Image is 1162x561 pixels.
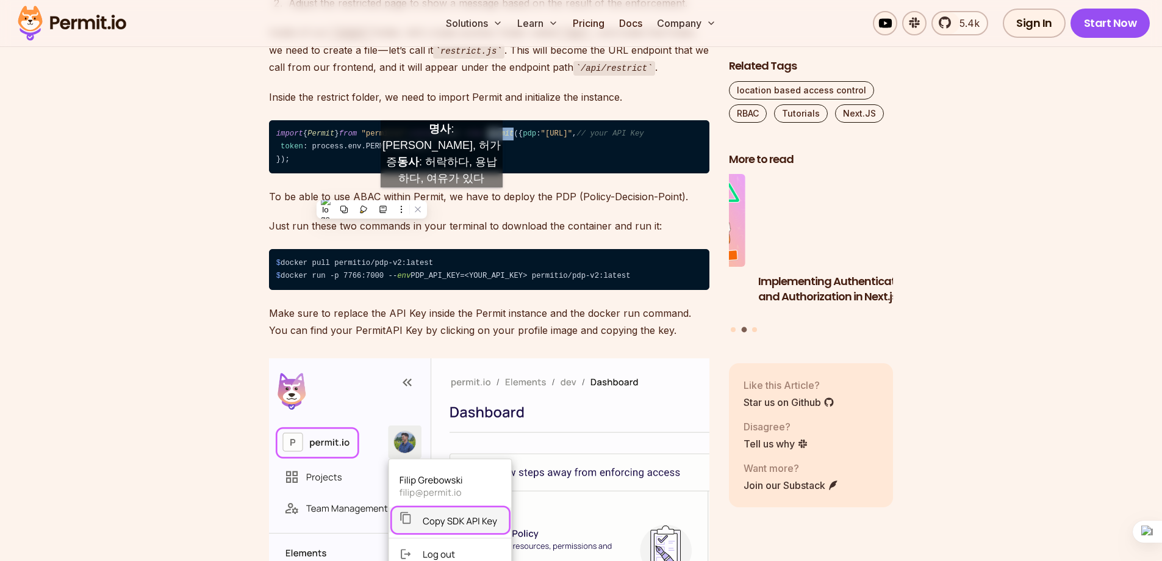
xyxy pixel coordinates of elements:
[774,104,828,123] a: Tutorials
[652,11,721,35] button: Company
[744,395,834,410] a: Star us on Github
[741,327,747,333] button: Go to slide 2
[276,259,281,267] span: $
[487,129,514,138] span: Permit
[281,142,303,151] span: token
[952,16,980,31] span: 5.4k
[744,461,839,476] p: Want more?
[411,129,433,138] span: const
[12,2,132,44] img: Permit logo
[758,175,923,320] li: 2 of 3
[269,305,709,339] p: Make sure to replace the API Key inside the Permit instance and the docker run command. You can f...
[1071,9,1150,38] a: Start Now
[339,129,357,138] span: from
[731,327,736,332] button: Go to slide 1
[576,129,644,138] span: // your API Key
[541,129,572,138] span: "[URL]"
[366,142,429,151] span: PERMIT_API_KEY
[835,104,884,123] a: Next.JS
[276,129,303,138] span: import
[1003,9,1066,38] a: Sign In
[581,175,745,320] a: Implementing Multi-Tenant RBAC in Nuxt.jsImplementing Multi-Tenant RBAC in Nuxt.js
[729,104,767,123] a: RBAC
[361,129,406,138] span: "permitio"
[729,59,894,74] h2: Related Tags
[744,378,834,393] p: Like this Article?
[744,419,808,434] p: Disagree?
[269,24,709,76] p: Inside of our folder, let’s create another folder called , and inside that folder, we need to cre...
[433,44,504,59] code: restrict.js
[581,274,745,305] h3: Implementing Multi-Tenant RBAC in Nuxt.js
[269,120,709,174] code: { } ; permit = ({ : , : process. . , });
[931,11,988,35] a: 5.4k
[441,11,507,35] button: Solutions
[269,89,709,106] p: Inside the restrict folder, we need to import Permit and initialize the instance.
[469,129,482,138] span: new
[281,272,630,280] span: docker run -p 7766:7000 -- PDP_API_KEY=<YOUR_API_KEY> permitio/pdp-v2:latest
[758,175,923,267] img: Implementing Authentication and Authorization in Next.js
[744,478,839,493] a: Join our Substack
[581,175,745,320] li: 1 of 3
[276,272,281,280] span: $
[307,129,334,138] span: Permit
[281,259,433,267] span: docker pull permitio/pdp-v2:latest
[397,272,411,280] span: env
[744,436,808,451] a: Tell us why
[729,175,894,335] div: Posts
[568,11,609,35] a: Pricing
[512,11,563,35] button: Learn
[269,217,709,234] p: Just run these two commands in your terminal to download the container and run it:
[614,11,647,35] a: Docs
[269,188,709,205] p: To be able to use ABAC within Permit, we have to deploy the PDP (Policy-Decision-Point).
[729,81,874,100] a: location based access control
[729,152,894,167] h2: More to read
[573,61,655,76] code: /api/restrict
[758,274,923,305] h3: Implementing Authentication and Authorization in Next.js
[523,129,536,138] span: pdp
[348,142,361,151] span: env
[752,327,757,332] button: Go to slide 3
